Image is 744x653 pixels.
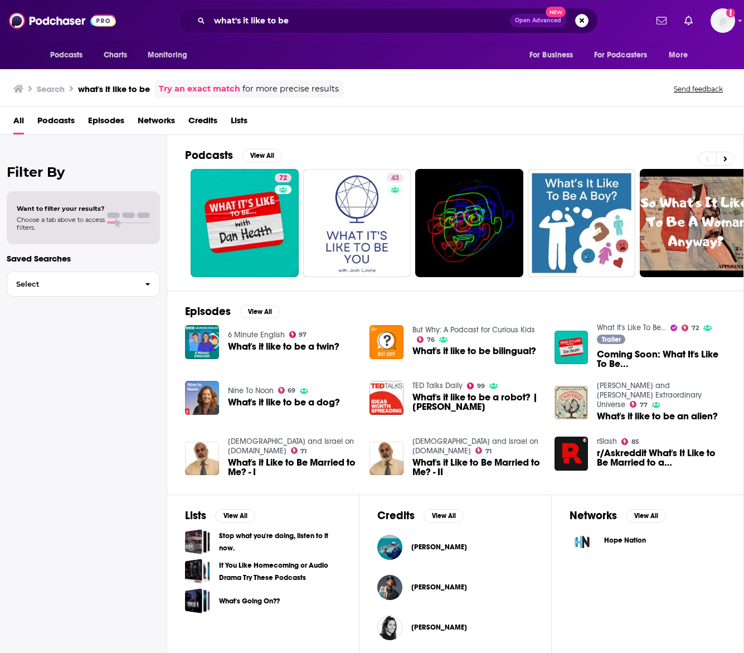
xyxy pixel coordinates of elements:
span: 85 [631,439,639,444]
a: Networks [138,112,175,134]
img: Lyndi Munguia [377,615,402,640]
img: What's it like to be a robot? | Leila Takayama [369,381,403,415]
span: Podcasts [37,112,75,134]
img: What's it Like to Be Married to Me? - II [369,442,403,476]
button: open menu [140,45,202,66]
a: ListsView All [185,509,255,523]
a: 76 [417,336,435,343]
span: Trailer [602,336,621,343]
span: 99 [477,384,485,389]
span: What's Going On?? [185,588,210,613]
img: What's it like to be bilingual? [369,325,403,359]
img: What's it like to be a twin? [185,325,219,359]
a: If You Like Homecoming or Audio Drama Try These Podcasts [185,559,210,584]
a: What It's Like To Be... [597,323,666,332]
a: Coming Soon: What It's Like To Be... [597,350,726,369]
div: Search podcasts, credits, & more... [179,8,598,33]
a: NetworksView All [570,509,666,523]
span: 43 [391,173,399,184]
button: open menu [587,45,664,66]
a: 43 [387,173,403,182]
span: Want to filter your results? [17,205,105,212]
button: View All [240,305,280,318]
a: 97 [289,331,307,338]
span: What's it like to be a robot? | [PERSON_NAME] [412,393,541,412]
a: What's it like to be a dog? [228,398,340,407]
a: 72 [191,169,299,277]
img: Tom Rowland [377,535,402,560]
span: Charts [104,47,128,63]
span: 71 [485,449,492,454]
span: New [546,7,566,17]
button: Hope Nation logoHope Nation [570,529,726,555]
a: What's it like to be an alien? [597,412,718,421]
button: View All [626,509,666,523]
h2: Networks [570,509,617,523]
a: 85 [621,438,639,445]
a: Try an exact match [159,83,240,95]
a: PodcastsView All [185,148,282,162]
a: 43 [303,169,411,277]
a: Episodes [88,112,124,134]
span: Logged in as Isla [711,8,735,33]
span: Hope Nation [604,536,646,545]
button: Show profile menu [711,8,735,33]
a: Show notifications dropdown [680,11,697,30]
a: 72 [682,325,699,331]
span: r/Askreddit What's It Like to Be Married to a [PERSON_NAME]? [597,448,726,467]
a: Dontae Smiley [411,583,467,592]
span: [PERSON_NAME] [411,623,467,632]
a: What's it like to be a robot? | Leila Takayama [412,393,541,412]
a: 71 [475,447,492,454]
a: TED Talks Daily [412,381,463,390]
a: Charts [96,45,134,66]
button: View All [215,509,255,523]
a: Lists [231,112,247,134]
img: What's it like to be a dog? [185,381,219,415]
button: Send feedback [670,84,726,94]
img: Dontae Smiley [377,575,402,600]
a: What's it like to be a twin? [228,342,339,351]
a: 72 [275,173,291,182]
a: What's it like to be bilingual? [412,346,536,356]
span: Credits [188,112,217,134]
svg: Add a profile image [726,8,735,17]
button: Select [7,272,160,297]
h3: what's it like to be [78,84,150,94]
a: Stop what you're doing, listen to it now. [185,529,210,554]
span: 69 [288,388,295,393]
img: User Profile [711,8,735,33]
span: 72 [279,173,287,184]
a: Stop what you're doing, listen to it now. [219,530,341,554]
a: Lyndi Munguia [411,623,467,632]
a: 77 [630,401,648,408]
a: r/Askreddit What's It Like to Be Married to a Karen? [597,448,726,467]
button: Lyndi MunguiaLyndi Munguia [377,610,533,645]
span: 71 [300,449,307,454]
span: [PERSON_NAME] [411,583,467,592]
a: What's it Like to Be Married to Me? - II [412,458,541,477]
a: CreditsView All [377,509,464,523]
img: What's it like to be an alien? [555,386,589,420]
a: But Why: A Podcast for Curious Kids [412,325,535,335]
a: All [13,112,24,134]
span: Select [7,280,136,288]
img: r/Askreddit What's It Like to Be Married to a Karen? [555,437,589,471]
img: Hope Nation logo [570,529,595,555]
span: 97 [299,332,307,337]
a: What's it Like to Be Married to Me? - I [185,442,219,476]
a: What's it Like to Be Married to Me? - I [228,458,357,477]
